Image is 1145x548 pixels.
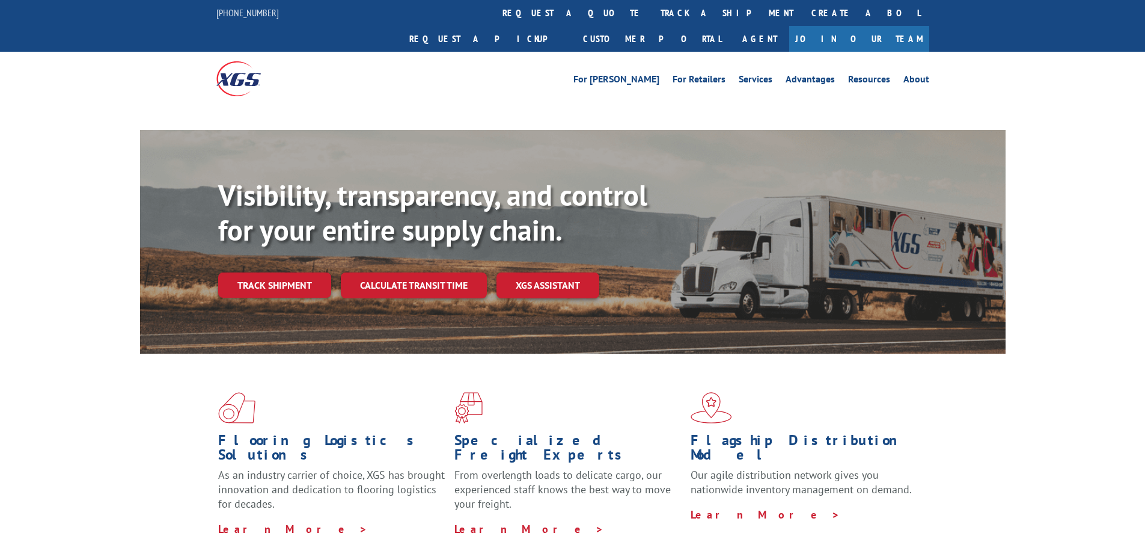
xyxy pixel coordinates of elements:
[218,392,255,423] img: xgs-icon-total-supply-chain-intelligence-red
[730,26,789,52] a: Agent
[673,75,725,88] a: For Retailers
[218,522,368,536] a: Learn More >
[341,272,487,298] a: Calculate transit time
[789,26,929,52] a: Join Our Team
[691,468,912,496] span: Our agile distribution network gives you nationwide inventory management on demand.
[454,392,483,423] img: xgs-icon-focused-on-flooring-red
[848,75,890,88] a: Resources
[218,468,445,511] span: As an industry carrier of choice, XGS has brought innovation and dedication to flooring logistics...
[400,26,574,52] a: Request a pickup
[216,7,279,19] a: [PHONE_NUMBER]
[903,75,929,88] a: About
[218,176,647,248] b: Visibility, transparency, and control for your entire supply chain.
[454,522,604,536] a: Learn More >
[786,75,835,88] a: Advantages
[691,433,918,468] h1: Flagship Distribution Model
[454,433,682,468] h1: Specialized Freight Experts
[218,433,445,468] h1: Flooring Logistics Solutions
[573,75,659,88] a: For [PERSON_NAME]
[739,75,772,88] a: Services
[691,392,732,423] img: xgs-icon-flagship-distribution-model-red
[691,508,840,522] a: Learn More >
[454,468,682,522] p: From overlength loads to delicate cargo, our experienced staff knows the best way to move your fr...
[574,26,730,52] a: Customer Portal
[496,272,599,298] a: XGS ASSISTANT
[218,272,331,298] a: Track shipment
